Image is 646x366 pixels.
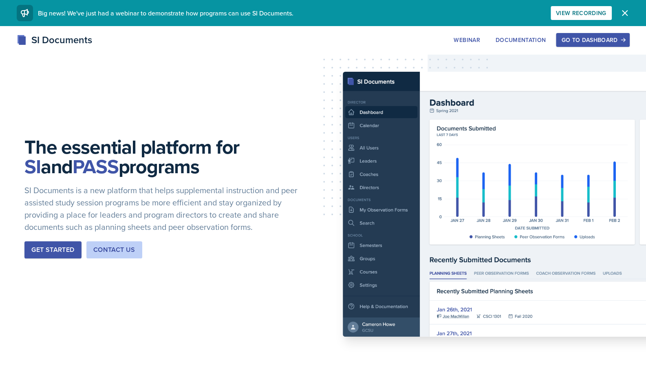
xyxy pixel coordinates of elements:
[490,33,551,47] button: Documentation
[24,241,81,258] button: Get Started
[496,37,546,43] div: Documentation
[31,245,74,255] div: Get Started
[556,10,606,16] div: View Recording
[454,37,480,43] div: Webinar
[561,37,624,43] div: Go to Dashboard
[86,241,142,258] button: Contact Us
[38,9,293,18] span: Big news! We've just had a webinar to demonstrate how programs can use SI Documents.
[93,245,135,255] div: Contact Us
[556,33,629,47] button: Go to Dashboard
[448,33,485,47] button: Webinar
[17,33,92,47] div: SI Documents
[551,6,612,20] button: View Recording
